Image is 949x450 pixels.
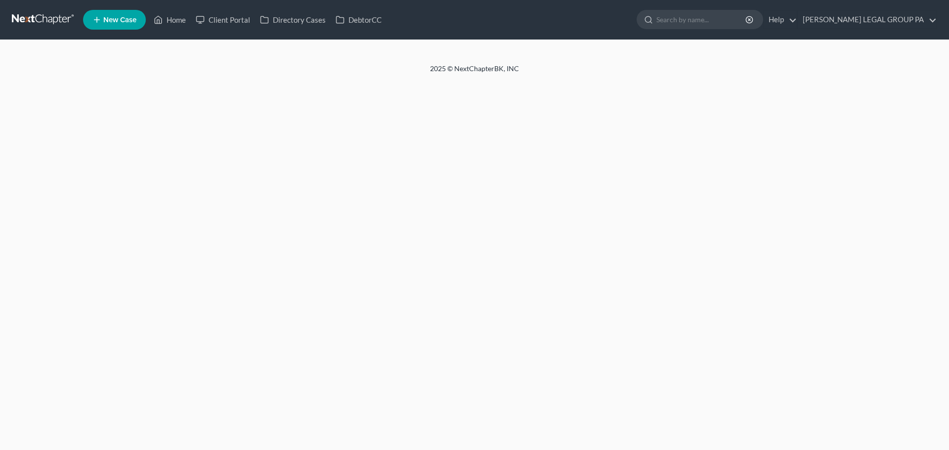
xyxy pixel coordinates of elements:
a: Home [149,11,191,29]
a: DebtorCC [331,11,387,29]
a: Help [764,11,797,29]
input: Search by name... [656,10,747,29]
a: Client Portal [191,11,255,29]
span: New Case [103,16,136,24]
a: Directory Cases [255,11,331,29]
a: [PERSON_NAME] LEGAL GROUP PA [798,11,937,29]
div: 2025 © NextChapterBK, INC [193,64,756,82]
